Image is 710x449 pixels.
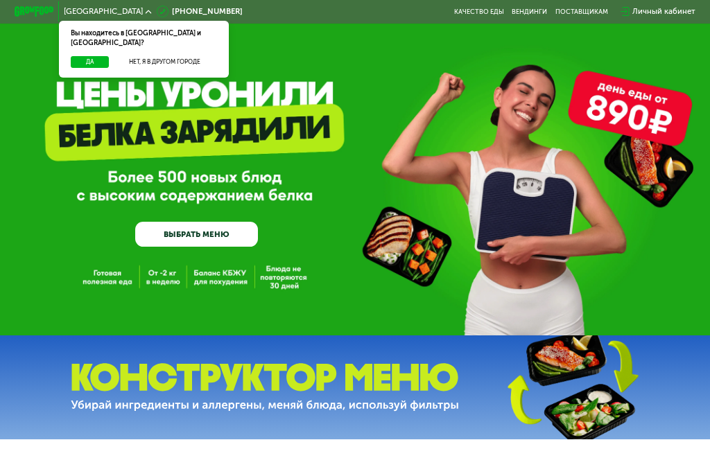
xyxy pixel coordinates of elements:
a: Вендинги [512,8,547,15]
a: ВЫБРАТЬ МЕНЮ [135,222,258,247]
div: Вы находитесь в [GEOGRAPHIC_DATA] и [GEOGRAPHIC_DATA]? [59,21,229,56]
button: Да [71,56,109,69]
button: Нет, я в другом городе [113,56,217,69]
a: Качество еды [454,8,504,15]
div: Личный кабинет [632,6,695,17]
div: поставщикам [555,8,608,15]
a: [PHONE_NUMBER] [157,6,243,17]
span: [GEOGRAPHIC_DATA] [64,8,143,15]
